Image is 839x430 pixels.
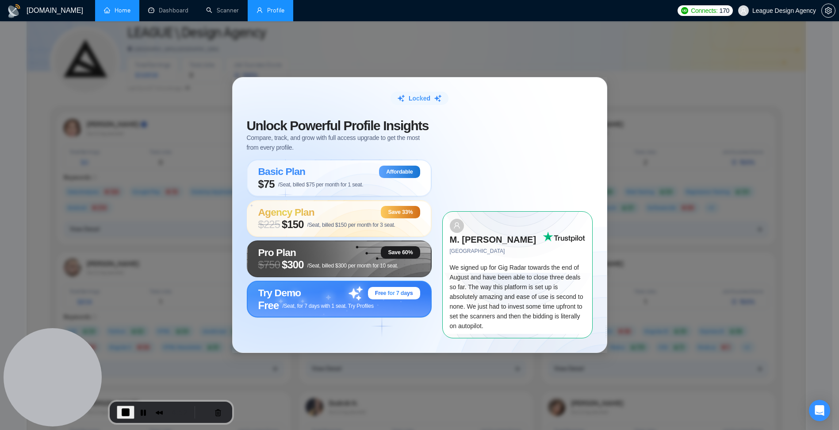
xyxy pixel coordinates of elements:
[247,118,429,133] span: Unlock Insights
[388,209,413,216] span: Save 33%
[258,259,280,271] span: $ 750
[434,94,442,102] img: sparkle
[148,7,188,14] a: dashboardDashboard
[258,299,279,312] span: Free
[681,7,688,14] img: upwork-logo.png
[307,222,395,228] span: /Seat, billed $150 per month for 3 seat.
[258,166,306,177] span: Basic Plan
[821,4,835,18] button: setting
[247,133,432,152] span: Compare, track, and grow with full access upgrade to get the most from every profile.
[388,249,413,256] span: Save 60%
[282,259,304,271] span: $300
[258,178,275,190] span: $75
[267,7,284,14] span: Profile
[543,232,585,242] img: Trust Pilot
[450,264,583,329] span: We signed up for Gig Radar towards the end of August and have been able to close three deals so f...
[258,206,314,218] span: Agency Plan
[307,263,398,269] span: /Seat, billed $300 per month for 10 seat.
[691,6,717,15] span: Connects:
[282,218,304,231] span: $150
[397,94,405,102] img: sparkle
[206,7,239,14] a: searchScanner
[258,247,296,258] span: Pro Plan
[821,7,835,14] a: setting
[258,287,301,298] span: Try Demo
[450,247,543,256] span: [GEOGRAPHIC_DATA]
[104,7,130,14] a: homeHome
[409,93,430,103] span: Locked
[809,400,830,421] div: Open Intercom Messenger
[282,303,373,309] span: /Seat, for 7 days with 1 seat. Try Profiles
[7,4,21,18] img: logo
[258,218,280,231] span: $ 225
[386,168,413,175] span: Affordable
[453,222,460,229] span: user
[375,290,413,297] span: Free for 7 days
[720,6,729,15] span: 170
[740,8,747,14] span: user
[822,7,835,14] span: setting
[257,7,263,13] span: user
[290,118,380,133] span: Powerful Profile
[278,182,364,188] span: /Seat, billed $75 per month for 1 seat.
[450,235,536,244] strong: M. [PERSON_NAME]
